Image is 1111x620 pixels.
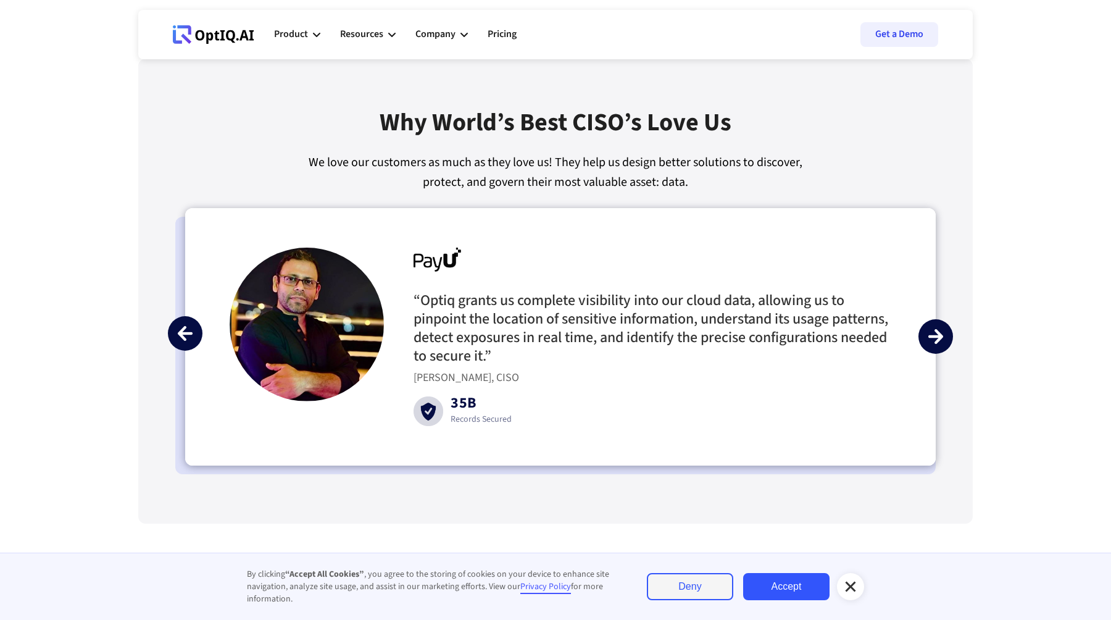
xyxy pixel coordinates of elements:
h3: “Optiq grants us complete visibility into our cloud data, allowing us to pinpoint the location of... [414,291,891,366]
div: 3 of 3 [185,208,936,466]
div: Resources [340,26,383,43]
strong: “Accept All Cookies” [285,568,364,580]
div: By clicking , you agree to the storing of cookies on your device to enhance site navigation, anal... [247,568,622,605]
a: Privacy Policy [520,580,571,594]
div: Company [415,26,456,43]
div: Company [415,16,468,53]
div: 35B [451,397,512,413]
a: Get a Demo [860,22,938,47]
div: next slide [918,319,953,354]
a: Pricing [488,16,517,53]
div: previous slide [168,316,202,351]
div: Product [274,26,308,43]
div: Why World’s best CISO’s Love Us [380,108,731,153]
div: Resources [340,16,396,53]
div: [PERSON_NAME], CISO [414,372,526,384]
a: Accept [743,573,830,600]
div: Records Secured [451,413,512,425]
div: carousel [185,208,936,466]
div: Product [274,16,320,53]
a: Deny [647,573,733,600]
a: Webflow Homepage [173,16,254,53]
div: We love our customers as much as they love us! They help us design better solutions to discover, ... [175,153,936,192]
